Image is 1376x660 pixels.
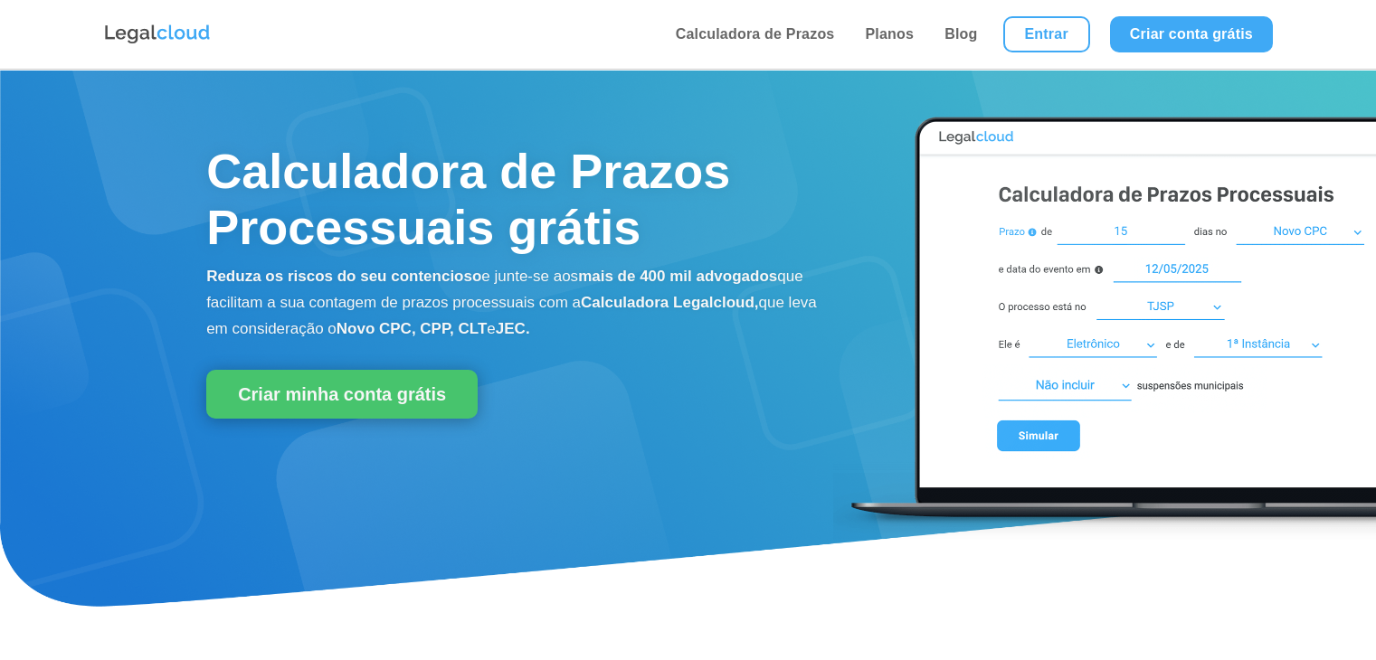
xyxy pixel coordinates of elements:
a: Criar minha conta grátis [206,370,478,419]
a: Calculadora de Prazos Processuais Legalcloud [833,529,1376,544]
b: mais de 400 mil advogados [578,268,777,285]
img: Calculadora de Prazos Processuais Legalcloud [833,98,1376,542]
img: Logo da Legalcloud [103,23,212,46]
b: Novo CPC, CPP, CLT [337,320,488,337]
a: Entrar [1003,16,1090,52]
a: Criar conta grátis [1110,16,1273,52]
b: Reduza os riscos do seu contencioso [206,268,481,285]
span: Calculadora de Prazos Processuais grátis [206,144,730,254]
b: JEC. [496,320,530,337]
p: e junte-se aos que facilitam a sua contagem de prazos processuais com a que leva em consideração o e [206,264,825,342]
b: Calculadora Legalcloud, [581,294,759,311]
